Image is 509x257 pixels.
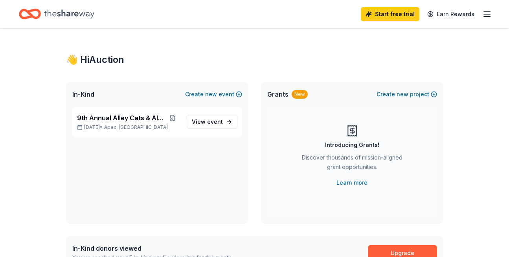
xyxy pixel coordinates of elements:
[377,90,437,99] button: Createnewproject
[207,118,223,125] span: event
[187,115,237,129] a: View event
[205,90,217,99] span: new
[292,90,308,99] div: New
[185,90,242,99] button: Createnewevent
[336,178,368,187] a: Learn more
[72,90,94,99] span: In-Kind
[72,244,233,253] div: In-Kind donors viewed
[77,113,165,123] span: 9th Annual Alley Cats & Ales
[423,7,479,21] a: Earn Rewards
[192,117,223,127] span: View
[325,140,379,150] div: Introducing Grants!
[66,53,443,66] div: 👋 Hi Auction
[267,90,288,99] span: Grants
[397,90,408,99] span: new
[19,5,94,23] a: Home
[299,153,406,175] div: Discover thousands of mission-aligned grant opportunities.
[361,7,419,21] a: Start free trial
[104,124,168,130] span: Apex, [GEOGRAPHIC_DATA]
[77,124,180,130] p: [DATE] •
